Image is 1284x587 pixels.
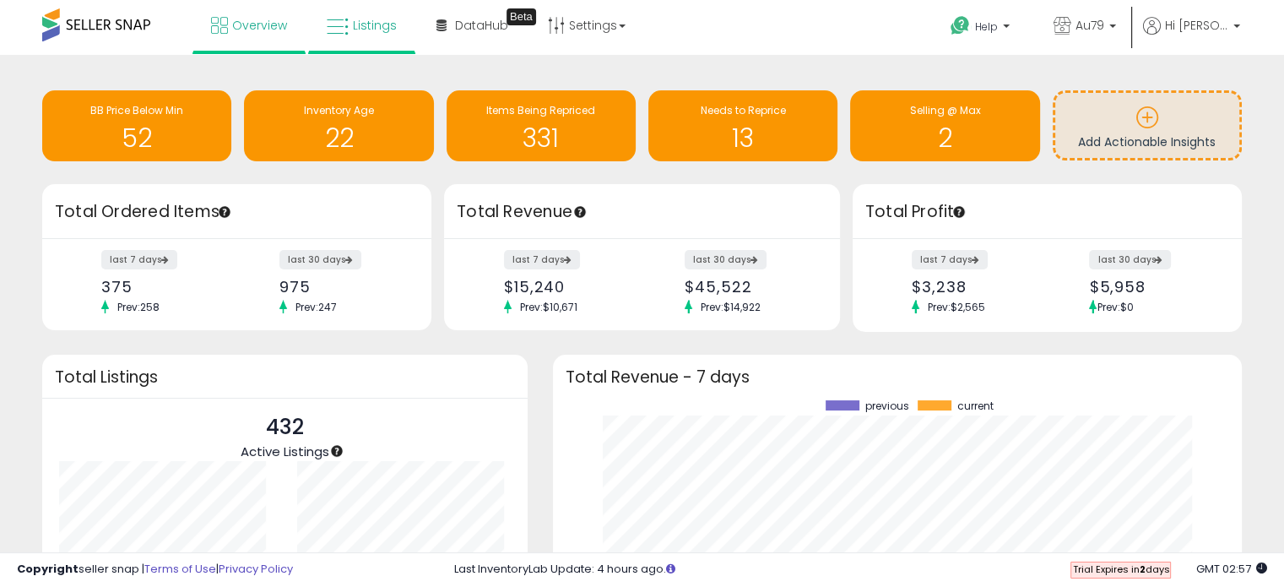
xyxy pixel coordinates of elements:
[454,562,1267,578] div: Last InventoryLab Update: 4 hours ago.
[101,250,177,269] label: last 7 days
[685,278,810,296] div: $45,522
[912,278,1034,296] div: $3,238
[241,411,329,443] p: 432
[232,17,287,34] span: Overview
[865,200,1229,224] h3: Total Profit
[447,90,636,161] a: Items Being Repriced 331
[937,3,1027,55] a: Help
[17,561,79,577] strong: Copyright
[507,8,536,25] div: Tooltip anchor
[42,90,231,161] a: BB Price Below Min 52
[685,250,767,269] label: last 30 days
[279,278,402,296] div: 975
[90,103,183,117] span: BB Price Below Min
[909,103,980,117] span: Selling @ Max
[17,562,293,578] div: seller snap | |
[486,103,595,117] span: Items Being Repriced
[1097,300,1133,314] span: Prev: $0
[657,124,829,152] h1: 13
[1165,17,1228,34] span: Hi [PERSON_NAME]
[244,90,433,161] a: Inventory Age 22
[55,371,515,383] h3: Total Listings
[455,124,627,152] h1: 331
[144,561,216,577] a: Terms of Use
[648,90,837,161] a: Needs to Reprice 13
[850,90,1039,161] a: Selling @ Max 2
[566,371,1229,383] h3: Total Revenue - 7 days
[504,278,630,296] div: $15,240
[241,443,329,460] span: Active Listings
[572,204,588,220] div: Tooltip anchor
[1139,563,1145,576] b: 2
[1089,278,1211,296] div: $5,958
[1072,563,1169,576] span: Trial Expires in days
[912,250,988,269] label: last 7 days
[55,200,419,224] h3: Total Ordered Items
[666,563,675,574] i: Click here to read more about un-synced listings.
[353,17,397,34] span: Listings
[457,200,827,224] h3: Total Revenue
[859,124,1031,152] h1: 2
[287,300,345,314] span: Prev: 247
[951,204,967,220] div: Tooltip anchor
[1055,93,1239,158] a: Add Actionable Insights
[252,124,425,152] h1: 22
[957,400,994,412] span: current
[217,204,232,220] div: Tooltip anchor
[504,250,580,269] label: last 7 days
[329,443,344,459] div: Tooltip anchor
[1075,17,1104,34] span: Au79
[512,300,586,314] span: Prev: $10,671
[51,124,223,152] h1: 52
[919,300,994,314] span: Prev: $2,565
[304,103,374,117] span: Inventory Age
[1089,250,1171,269] label: last 30 days
[279,250,361,269] label: last 30 days
[1196,561,1267,577] span: 2025-10-8 02:57 GMT
[1078,133,1216,150] span: Add Actionable Insights
[101,278,224,296] div: 375
[109,300,168,314] span: Prev: 258
[692,300,769,314] span: Prev: $14,922
[219,561,293,577] a: Privacy Policy
[950,15,971,36] i: Get Help
[701,103,786,117] span: Needs to Reprice
[975,19,998,34] span: Help
[1143,17,1240,55] a: Hi [PERSON_NAME]
[455,17,508,34] span: DataHub
[865,400,909,412] span: previous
